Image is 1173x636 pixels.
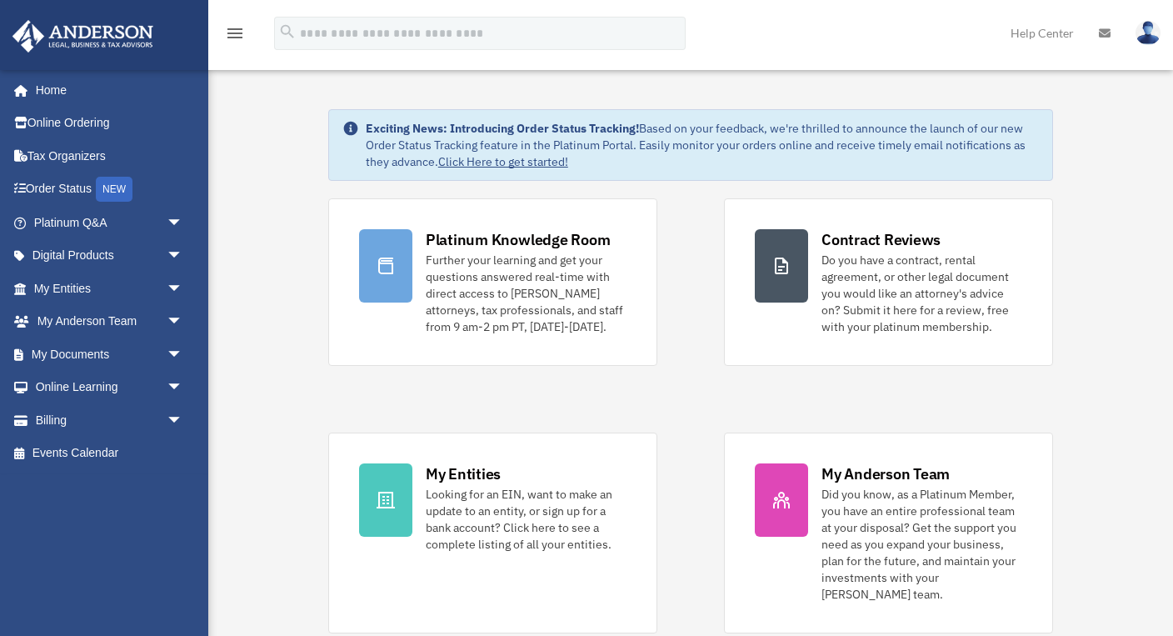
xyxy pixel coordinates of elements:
[724,433,1053,633] a: My Anderson Team Did you know, as a Platinum Member, you have an entire professional team at your...
[366,121,639,136] strong: Exciting News: Introducing Order Status Tracking!
[167,305,200,339] span: arrow_drop_down
[12,107,208,140] a: Online Ordering
[12,206,208,239] a: Platinum Q&Aarrow_drop_down
[438,154,568,169] a: Click Here to get started!
[328,198,657,366] a: Platinum Knowledge Room Further your learning and get your questions answered real-time with dire...
[12,437,208,470] a: Events Calendar
[278,23,297,41] i: search
[12,403,208,437] a: Billingarrow_drop_down
[167,239,200,273] span: arrow_drop_down
[96,177,132,202] div: NEW
[328,433,657,633] a: My Entities Looking for an EIN, want to make an update to an entity, or sign up for a bank accoun...
[167,403,200,438] span: arrow_drop_down
[724,198,1053,366] a: Contract Reviews Do you have a contract, rental agreement, or other legal document you would like...
[12,305,208,338] a: My Anderson Teamarrow_drop_down
[821,463,950,484] div: My Anderson Team
[12,73,200,107] a: Home
[1136,21,1161,45] img: User Pic
[426,486,626,553] div: Looking for an EIN, want to make an update to an entity, or sign up for a bank account? Click her...
[426,229,611,250] div: Platinum Knowledge Room
[426,463,501,484] div: My Entities
[12,272,208,305] a: My Entitiesarrow_drop_down
[225,29,245,43] a: menu
[167,272,200,306] span: arrow_drop_down
[12,371,208,404] a: Online Learningarrow_drop_down
[225,23,245,43] i: menu
[366,120,1039,170] div: Based on your feedback, we're thrilled to announce the launch of our new Order Status Tracking fe...
[167,206,200,240] span: arrow_drop_down
[821,229,941,250] div: Contract Reviews
[12,173,208,207] a: Order StatusNEW
[7,20,158,53] img: Anderson Advisors Platinum Portal
[426,252,626,335] div: Further your learning and get your questions answered real-time with direct access to [PERSON_NAM...
[12,338,208,371] a: My Documentsarrow_drop_down
[167,371,200,405] span: arrow_drop_down
[167,338,200,372] span: arrow_drop_down
[12,239,208,273] a: Digital Productsarrow_drop_down
[821,486,1022,603] div: Did you know, as a Platinum Member, you have an entire professional team at your disposal? Get th...
[12,139,208,173] a: Tax Organizers
[821,252,1022,335] div: Do you have a contract, rental agreement, or other legal document you would like an attorney's ad...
